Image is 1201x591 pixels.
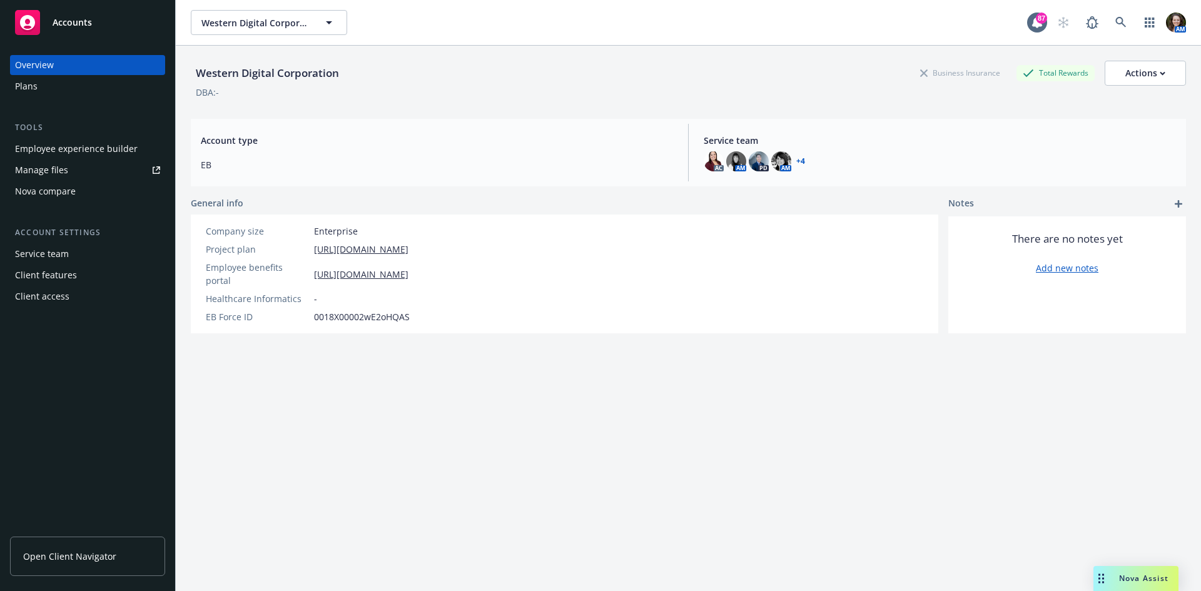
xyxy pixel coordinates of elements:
[314,292,317,305] span: -
[914,65,1006,81] div: Business Insurance
[726,151,746,171] img: photo
[15,244,69,264] div: Service team
[10,265,165,285] a: Client features
[796,158,805,165] a: +4
[10,55,165,75] a: Overview
[1166,13,1186,33] img: photo
[1105,61,1186,86] button: Actions
[206,310,309,323] div: EB Force ID
[1051,10,1076,35] a: Start snowing
[314,310,410,323] span: 0018X00002wE2oHQAS
[206,261,309,287] div: Employee benefits portal
[314,268,408,281] a: [URL][DOMAIN_NAME]
[948,196,974,211] span: Notes
[1108,10,1133,35] a: Search
[23,550,116,563] span: Open Client Navigator
[1093,566,1109,591] div: Drag to move
[771,151,791,171] img: photo
[15,286,69,306] div: Client access
[1093,566,1178,591] button: Nova Assist
[314,225,358,238] span: Enterprise
[749,151,769,171] img: photo
[201,158,673,171] span: EB
[10,181,165,201] a: Nova compare
[1171,196,1186,211] a: add
[15,55,54,75] div: Overview
[206,225,309,238] div: Company size
[201,134,673,147] span: Account type
[191,196,243,210] span: General info
[15,160,68,180] div: Manage files
[191,10,347,35] button: Western Digital Corporation
[1119,573,1168,583] span: Nova Assist
[704,134,1176,147] span: Service team
[10,76,165,96] a: Plans
[704,151,724,171] img: photo
[206,292,309,305] div: Healthcare Informatics
[206,243,309,256] div: Project plan
[1036,261,1098,275] a: Add new notes
[1016,65,1095,81] div: Total Rewards
[10,226,165,239] div: Account settings
[10,5,165,40] a: Accounts
[1080,10,1105,35] a: Report a Bug
[196,86,219,99] div: DBA: -
[10,160,165,180] a: Manage files
[10,139,165,159] a: Employee experience builder
[1137,10,1162,35] a: Switch app
[15,76,38,96] div: Plans
[1012,231,1123,246] span: There are no notes yet
[53,18,92,28] span: Accounts
[15,181,76,201] div: Nova compare
[1125,61,1165,85] div: Actions
[191,65,344,81] div: Western Digital Corporation
[15,265,77,285] div: Client features
[15,139,138,159] div: Employee experience builder
[10,286,165,306] a: Client access
[10,121,165,134] div: Tools
[201,16,310,29] span: Western Digital Corporation
[10,244,165,264] a: Service team
[314,243,408,256] a: [URL][DOMAIN_NAME]
[1036,13,1047,24] div: 87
